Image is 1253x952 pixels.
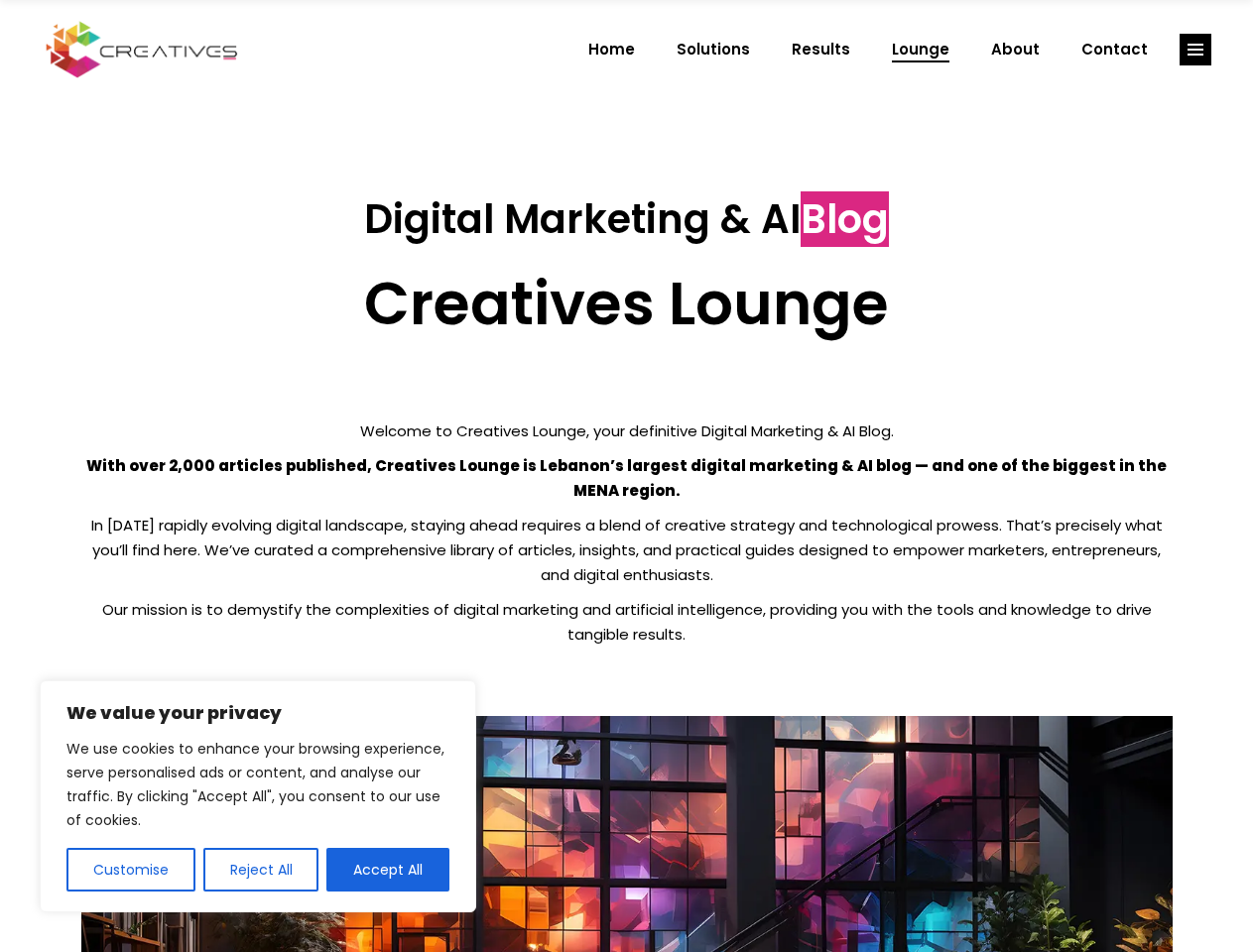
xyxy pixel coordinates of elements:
[970,24,1061,75] a: About
[66,737,449,832] p: We use cookies to enhance your browsing experience, serve personalised ads or content, and analys...
[81,195,1173,243] h3: Digital Marketing & AI
[40,680,476,912] div: We value your privacy
[1061,24,1169,75] a: Contact
[656,24,771,75] a: Solutions
[42,19,242,80] img: Creatives
[792,24,850,75] span: Results
[567,24,656,75] a: Home
[991,24,1040,75] span: About
[66,701,449,725] p: We value your privacy
[1180,34,1211,65] a: link
[81,597,1173,647] p: Our mission is to demystify the complexities of digital marketing and artificial intelligence, pr...
[86,455,1167,501] strong: With over 2,000 articles published, Creatives Lounge is Lebanon’s largest digital marketing & AI ...
[81,418,1173,443] p: Welcome to Creatives Lounge, your definitive Digital Marketing & AI Blog.
[677,24,750,75] span: Solutions
[588,24,635,75] span: Home
[66,848,195,892] button: Customise
[1081,24,1148,75] span: Contact
[892,24,949,75] span: Lounge
[871,24,970,75] a: Lounge
[771,24,871,75] a: Results
[203,848,319,892] button: Reject All
[81,513,1173,587] p: In [DATE] rapidly evolving digital landscape, staying ahead requires a blend of creative strategy...
[326,848,449,892] button: Accept All
[81,268,1173,339] h2: Creatives Lounge
[801,191,889,247] span: Blog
